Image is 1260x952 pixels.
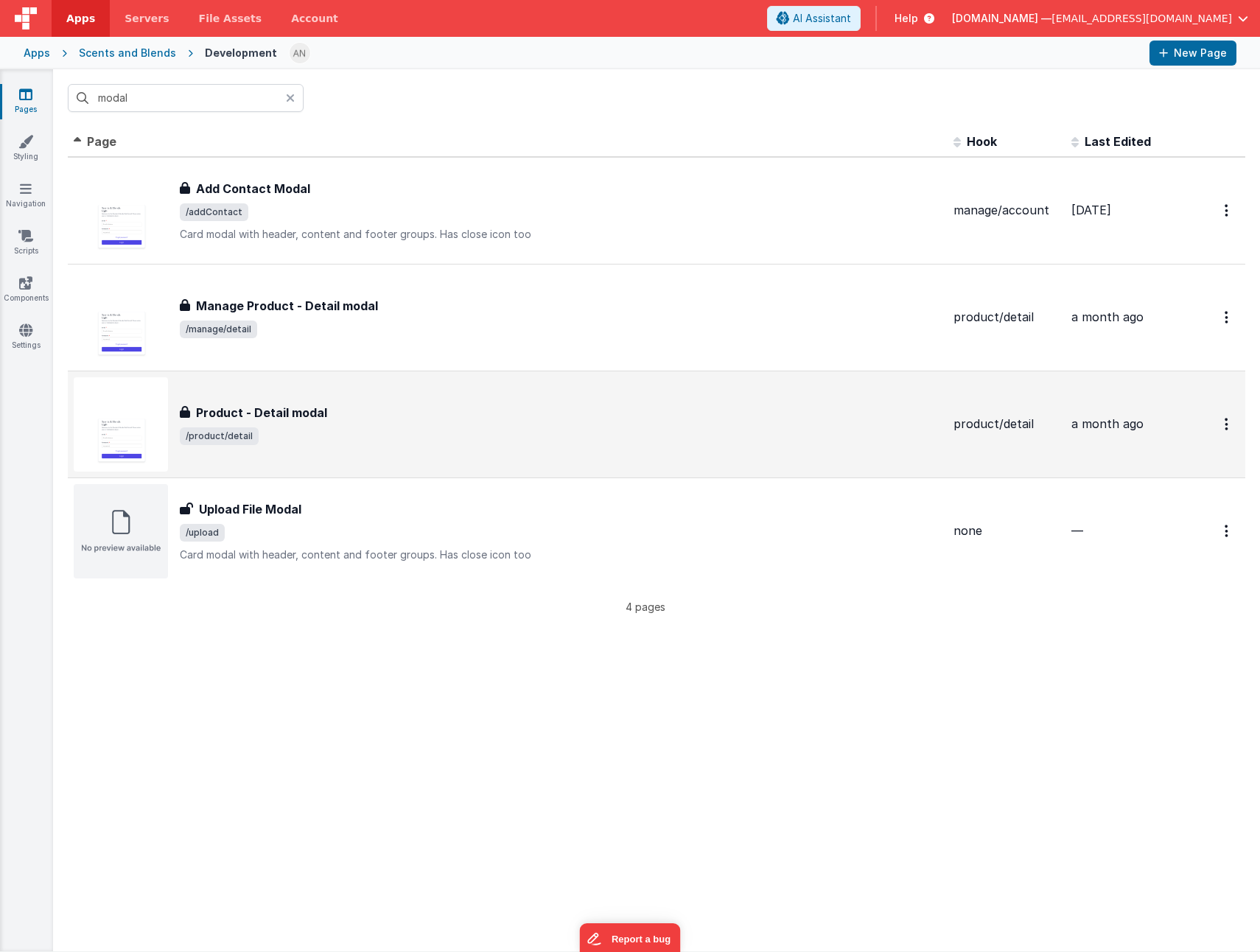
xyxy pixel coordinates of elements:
div: Scents and Blends [79,46,176,60]
span: [DATE] [1071,203,1111,217]
img: 1ed2b4006576416bae4b007ab5b07290 [290,43,310,63]
button: [DOMAIN_NAME] — [EMAIL_ADDRESS][DOMAIN_NAME] [952,11,1248,26]
button: New Page [1149,41,1236,66]
span: Servers [125,11,169,26]
span: Apps [66,11,95,26]
span: Last Edited [1085,134,1151,149]
div: Apps [24,46,50,60]
span: — [1071,523,1083,538]
button: Options [1216,195,1239,225]
div: Development [205,46,277,60]
h3: Manage Product - Detail modal [196,297,378,315]
div: product/detail [953,416,1060,433]
p: Card modal with header, content and footer groups. Has close icon too [180,227,942,242]
span: a month ago [1071,309,1144,324]
span: AI Assistant [793,11,851,26]
div: none [953,522,1060,539]
p: 4 pages [68,599,1223,615]
button: Options [1216,302,1239,332]
span: [DOMAIN_NAME] — [952,11,1051,26]
span: /product/detail [180,427,259,445]
span: Hook [967,134,997,149]
span: Page [87,134,116,149]
span: File Assets [199,11,262,26]
button: Options [1216,516,1239,546]
span: /upload [180,524,225,542]
h3: Upload File Modal [199,500,301,518]
span: /manage/detail [180,321,257,338]
h3: Add Contact Modal [196,180,310,197]
span: a month ago [1071,416,1144,431]
div: product/detail [953,309,1060,326]
span: Help [895,11,918,26]
input: Search pages, id's ... [68,84,304,112]
div: manage/account [953,202,1060,219]
span: [EMAIL_ADDRESS][DOMAIN_NAME] [1051,11,1232,26]
h3: Product - Detail modal [196,404,327,421]
span: /addContact [180,203,248,221]
button: Options [1216,409,1239,439]
button: AI Assistant [767,6,861,31]
p: Card modal with header, content and footer groups. Has close icon too [180,547,942,562]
